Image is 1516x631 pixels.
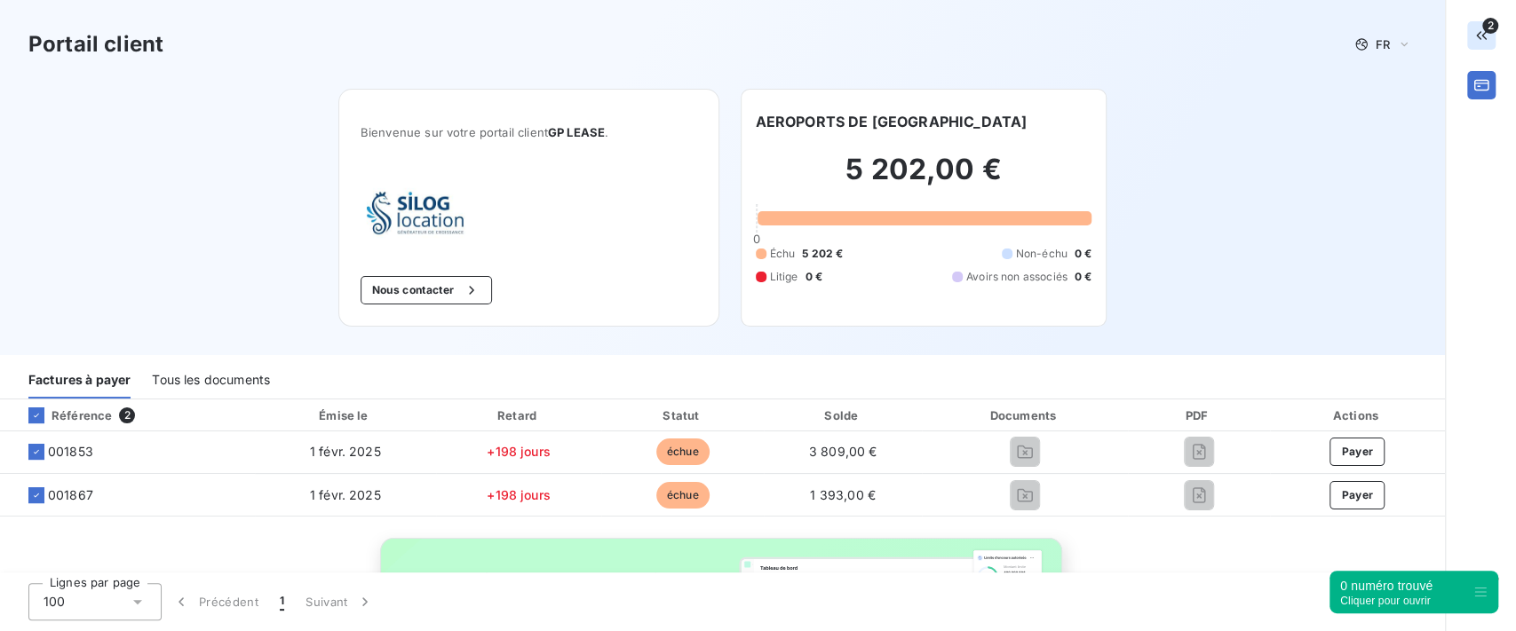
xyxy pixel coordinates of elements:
[28,28,163,60] h3: Portail client
[805,269,821,285] span: 0 €
[28,361,131,398] div: Factures à payer
[752,232,759,246] span: 0
[152,361,270,398] div: Tous les documents
[810,487,876,502] span: 1 393,00 €
[1482,18,1498,34] span: 2
[767,406,918,424] div: Solde
[1075,246,1091,262] span: 0 €
[756,111,1028,132] h6: AEROPORTS DE [GEOGRAPHIC_DATA]
[487,444,551,459] span: +198 jours
[966,269,1068,285] span: Avoirs non associés
[1075,269,1091,285] span: 0 €
[44,593,65,611] span: 100
[809,444,877,459] span: 3 809,00 €
[361,276,492,304] button: Nous contacter
[1274,406,1441,424] div: Actions
[605,406,760,424] div: Statut
[802,246,843,262] span: 5 202 €
[770,269,798,285] span: Litige
[925,406,1123,424] div: Documents
[487,487,551,502] span: +198 jours
[548,125,605,139] span: GP LEASE
[48,486,93,504] span: 001867
[162,583,269,620] button: Précédent
[656,438,710,465] span: échue
[361,125,697,139] span: Bienvenue sur votre portail client .
[1376,37,1390,51] span: FR
[1016,246,1068,262] span: Non-échu
[310,444,381,459] span: 1 févr. 2025
[361,182,474,248] img: Company logo
[1329,481,1385,509] button: Payer
[119,407,135,423] span: 2
[1131,406,1266,424] div: PDF
[770,246,796,262] span: Échu
[258,406,432,424] div: Émise le
[269,583,295,620] button: 1
[310,487,381,502] span: 1 févr. 2025
[14,407,112,423] div: Référence
[48,443,93,461] span: 001853
[280,593,284,611] span: 1
[656,482,710,509] span: échue
[1329,438,1385,466] button: Payer
[440,406,599,424] div: Retard
[295,583,385,620] button: Suivant
[756,152,1092,205] h2: 5 202,00 €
